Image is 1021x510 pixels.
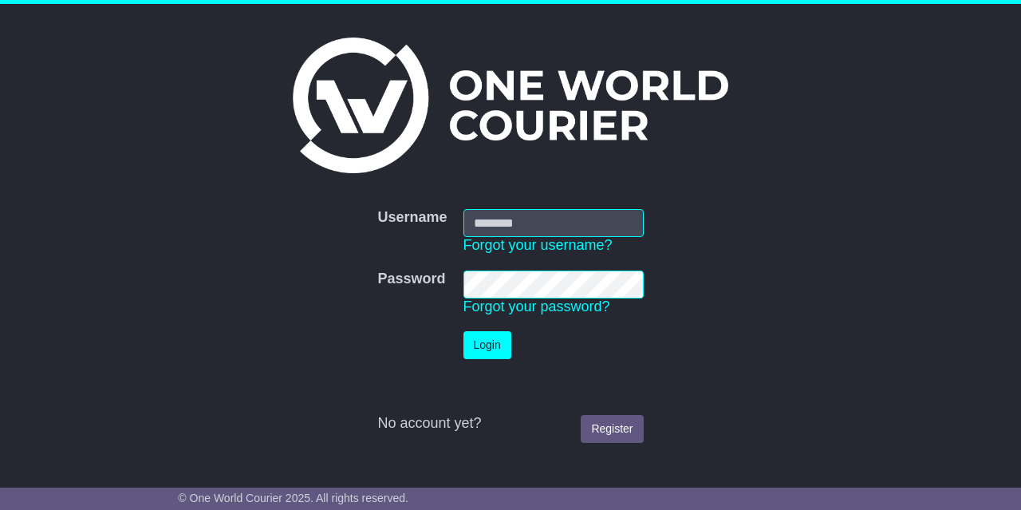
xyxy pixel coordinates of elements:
[377,209,447,227] label: Username
[463,298,610,314] a: Forgot your password?
[377,415,643,433] div: No account yet?
[178,492,408,504] span: © One World Courier 2025. All rights reserved.
[463,331,511,359] button: Login
[581,415,643,443] a: Register
[293,38,728,173] img: One World
[377,271,445,288] label: Password
[463,237,613,253] a: Forgot your username?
